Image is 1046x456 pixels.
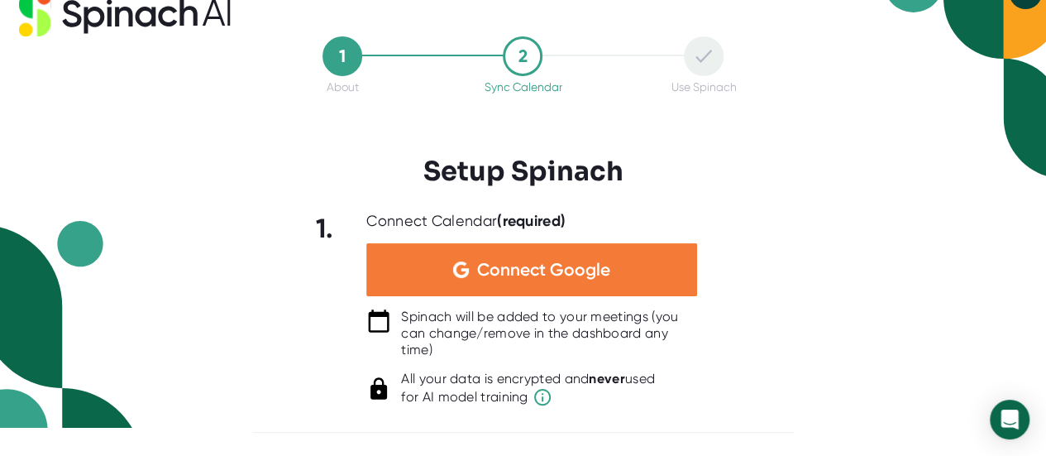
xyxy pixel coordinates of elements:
span: for AI model training [401,387,655,407]
div: Use Spinach [671,80,736,94]
img: Aehbyd4JwY73AAAAAElFTkSuQmCC [453,262,469,278]
div: Spinach will be added to your meetings (you can change/remove in the dashboard any time) [401,309,697,358]
div: Open Intercom Messenger [990,400,1029,439]
div: 2 [503,36,542,76]
div: Connect Calendar [366,212,566,231]
b: (required) [497,212,566,230]
div: Sync Calendar [484,80,561,94]
b: never [589,371,625,386]
div: All your data is encrypted and used [401,371,655,407]
div: About [327,80,359,94]
div: 1 [322,36,362,76]
span: Connect Google [477,262,610,278]
b: 1. [316,213,334,244]
h3: Setup Spinach [423,156,623,187]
